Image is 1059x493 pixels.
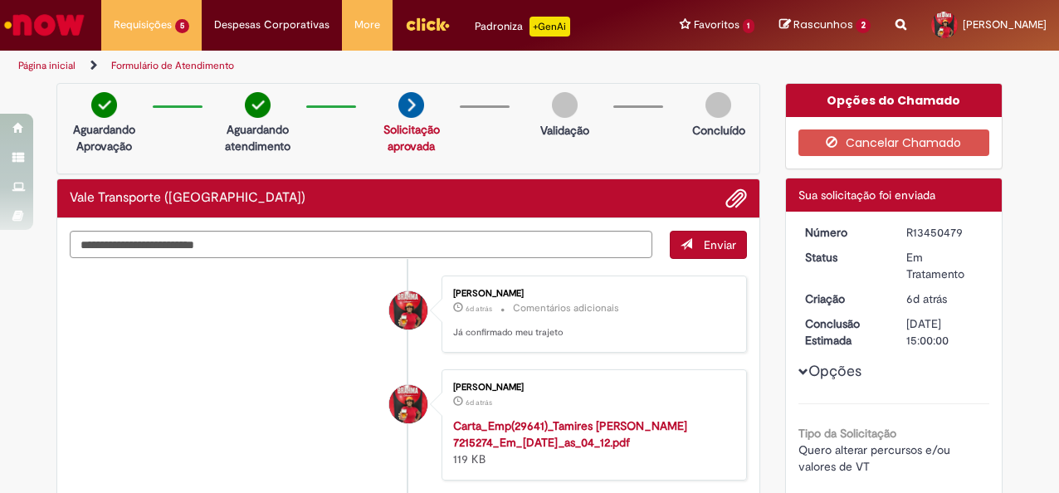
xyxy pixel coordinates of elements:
a: Carta_Emp(29641)_Tamires [PERSON_NAME] 7215274_Em_[DATE]_as_04_12.pdf [453,418,687,450]
span: Enviar [704,237,736,252]
a: Formulário de Atendimento [111,59,234,72]
div: [PERSON_NAME] [453,383,730,393]
div: 27/08/2025 04:11:14 [906,290,983,307]
button: Adicionar anexos [725,188,747,209]
p: Aguardando atendimento [217,121,298,154]
b: Tipo da Solicitação [798,426,896,441]
img: click_logo_yellow_360x200.png [405,12,450,37]
span: [PERSON_NAME] [963,17,1047,32]
span: Sua solicitação foi enviada [798,188,935,203]
span: 6d atrás [466,304,492,314]
div: 119 KB [453,417,730,467]
dt: Conclusão Estimada [793,315,895,349]
span: Quero alterar percursos e/ou valores de VT [798,442,954,474]
span: 5 [175,19,189,33]
div: R13450479 [906,224,983,241]
div: Tamires Silva Raimundo [389,385,427,423]
img: check-circle-green.png [245,92,271,118]
span: 6d atrás [466,398,492,408]
a: Solicitação aprovada [383,122,440,154]
img: check-circle-green.png [91,92,117,118]
span: Despesas Corporativas [214,17,329,33]
span: More [354,17,380,33]
p: Concluído [692,122,745,139]
div: Opções do Chamado [786,84,1003,117]
span: 6d atrás [906,291,947,306]
span: 1 [743,19,755,33]
dt: Status [793,249,895,266]
dt: Criação [793,290,895,307]
p: Já confirmado meu trajeto [453,326,730,339]
small: Comentários adicionais [513,301,619,315]
span: 2 [856,18,871,33]
p: Validação [540,122,589,139]
div: Padroniza [475,17,570,37]
a: Página inicial [18,59,76,72]
button: Cancelar Chamado [798,129,990,156]
ul: Trilhas de página [12,51,694,81]
p: +GenAi [529,17,570,37]
textarea: Digite sua mensagem aqui... [70,231,652,258]
time: 27/08/2025 04:14:09 [466,398,492,408]
img: arrow-next.png [398,92,424,118]
p: Aguardando Aprovação [64,121,144,154]
time: 27/08/2025 04:14:19 [466,304,492,314]
h2: Vale Transporte (VT) Histórico de tíquete [70,191,305,206]
img: img-circle-grey.png [552,92,578,118]
dt: Número [793,224,895,241]
div: Em Tratamento [906,249,983,282]
span: Favoritos [694,17,739,33]
img: img-circle-grey.png [705,92,731,118]
time: 27/08/2025 04:11:14 [906,291,947,306]
div: [PERSON_NAME] [453,289,730,299]
span: Requisições [114,17,172,33]
div: Tamires Silva Raimundo [389,291,427,329]
a: Rascunhos [779,17,871,33]
span: Rascunhos [793,17,853,32]
button: Enviar [670,231,747,259]
img: ServiceNow [2,8,87,41]
div: [DATE] 15:00:00 [906,315,983,349]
